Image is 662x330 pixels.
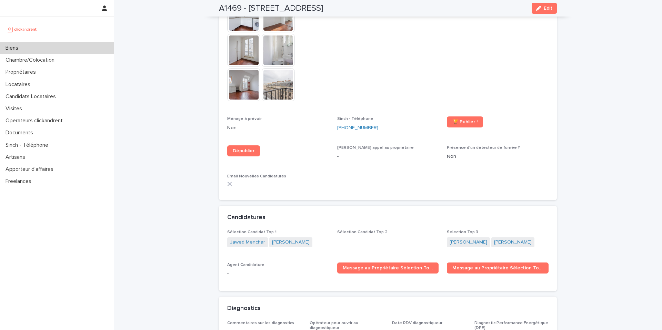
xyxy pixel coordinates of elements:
[447,146,520,150] span: Présence d'un détecteur de fumée ?
[233,148,254,153] span: Dépublier
[337,125,378,130] span: [PHONE_NUMBER]
[3,105,28,112] p: Visites
[337,230,388,234] span: Sélection Candidat Top 2
[494,239,532,246] a: [PERSON_NAME]
[230,239,265,246] a: Jawed Menchar
[337,117,373,121] span: Sinch - Téléphone
[227,117,262,121] span: Ménage à prévoir
[452,120,478,124] span: 🏆 Publier !
[227,230,277,234] span: Sélection Candidat Top 1
[544,6,552,11] span: Edit
[3,166,59,173] p: Apporteur d'affaires
[3,69,41,75] p: Propriétaires
[447,262,549,274] a: Message au Propriétaire Sélection Top 2
[3,57,60,63] p: Chambre/Colocation
[3,154,31,161] p: Artisans
[474,321,548,330] span: Diagnostic Performance Energétique (DPE)
[6,22,39,36] img: UCB0brd3T0yccxBKYDjQ
[227,174,286,178] span: Email Nouvelles Candidatures
[3,130,39,136] p: Documents
[337,153,439,160] p: -
[3,117,68,124] p: Operateurs clickandrent
[3,45,24,51] p: Biens
[272,239,310,246] a: [PERSON_NAME]
[219,3,323,13] h2: A1469 - [STREET_ADDRESS]
[337,146,414,150] span: [PERSON_NAME] appel au propriétaire
[447,116,483,127] a: 🏆 Publier !
[532,3,557,14] button: Edit
[227,263,264,267] span: Agent Candidature
[227,214,265,221] h2: Candidatures
[3,142,54,148] p: Sinch - Téléphone
[227,270,329,277] p: -
[452,266,543,270] span: Message au Propriétaire Sélection Top 2
[227,321,294,325] span: Commentaires sur les diagnostics
[3,178,37,185] p: Freelances
[447,230,478,234] span: Selection Top 3
[227,305,261,312] h2: Diagnostics
[337,124,378,132] a: [PHONE_NUMBER]
[450,239,487,246] a: [PERSON_NAME]
[337,262,439,274] a: Message au Propriétaire Sélection Top 1
[392,321,442,325] span: Date RDV diagnostiqueur
[3,93,61,100] p: Candidats Locataires
[337,237,439,245] p: -
[227,124,329,132] p: Non
[227,145,260,156] a: Dépublier
[343,266,433,270] span: Message au Propriétaire Sélection Top 1
[3,81,36,88] p: Locataires
[447,153,549,160] p: Non
[310,321,358,330] span: Opérateur pour ouvrir au diagnostiqueur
